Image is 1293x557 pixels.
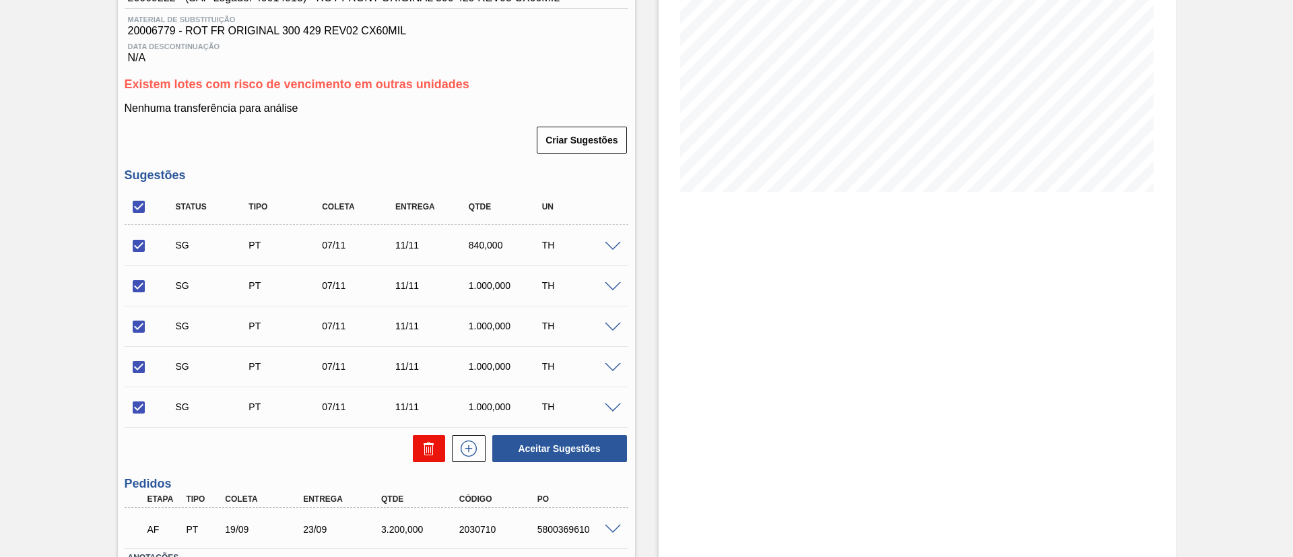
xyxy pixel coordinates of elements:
div: 11/11/2025 [392,280,473,291]
div: 07/11/2025 [319,240,400,251]
div: 1.000,000 [465,280,547,291]
div: Sugestão Criada [172,321,254,331]
div: 07/11/2025 [319,401,400,412]
div: Aguardando Faturamento [144,515,185,544]
div: PO [534,494,622,504]
div: Sugestão Criada [172,401,254,412]
div: Excluir Sugestões [406,435,445,462]
div: N/A [125,37,628,64]
div: 1.000,000 [465,401,547,412]
div: UN [539,202,620,211]
div: 07/11/2025 [319,280,400,291]
div: Pedido de Transferência [245,321,327,331]
div: TH [539,240,620,251]
div: TH [539,361,620,372]
div: 3.200,000 [378,524,465,535]
div: Pedido de Transferência [245,240,327,251]
h3: Pedidos [125,477,628,491]
button: Aceitar Sugestões [492,435,627,462]
div: Coleta [222,494,309,504]
button: Criar Sugestões [537,127,626,154]
div: TH [539,321,620,331]
div: 11/11/2025 [392,361,473,372]
h3: Sugestões [125,168,628,183]
div: 23/09/2025 [300,524,387,535]
div: Pedido de Transferência [183,524,223,535]
div: Entrega [392,202,473,211]
div: Sugestão Criada [172,280,254,291]
div: Tipo [245,202,327,211]
div: Qtde [378,494,465,504]
div: Pedido de Transferência [245,280,327,291]
div: Coleta [319,202,400,211]
div: Sugestão Criada [172,240,254,251]
div: 11/11/2025 [392,401,473,412]
div: 2030710 [456,524,543,535]
div: Pedido de Transferência [245,401,327,412]
div: Código [456,494,543,504]
span: Existem lotes com risco de vencimento em outras unidades [125,77,469,91]
div: 07/11/2025 [319,321,400,331]
div: 11/11/2025 [392,240,473,251]
div: 1.000,000 [465,361,547,372]
div: Criar Sugestões [538,125,628,155]
div: Sugestão Criada [172,361,254,372]
div: Etapa [144,494,185,504]
span: Material de Substituição [128,15,625,24]
div: Entrega [300,494,387,504]
div: TH [539,401,620,412]
span: 20006779 - ROT FR ORIGINAL 300 429 REV02 CX60MIL [128,25,625,37]
div: Nova sugestão [445,435,486,462]
p: AF [147,524,181,535]
div: 11/11/2025 [392,321,473,331]
p: Nenhuma transferência para análise [125,102,628,114]
div: TH [539,280,620,291]
div: Qtde [465,202,547,211]
div: 07/11/2025 [319,361,400,372]
div: Tipo [183,494,223,504]
div: 5800369610 [534,524,622,535]
div: Status [172,202,254,211]
div: 840,000 [465,240,547,251]
span: Data Descontinuação [128,42,625,51]
div: 19/09/2025 [222,524,309,535]
div: Aceitar Sugestões [486,434,628,463]
div: Pedido de Transferência [245,361,327,372]
div: 1.000,000 [465,321,547,331]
